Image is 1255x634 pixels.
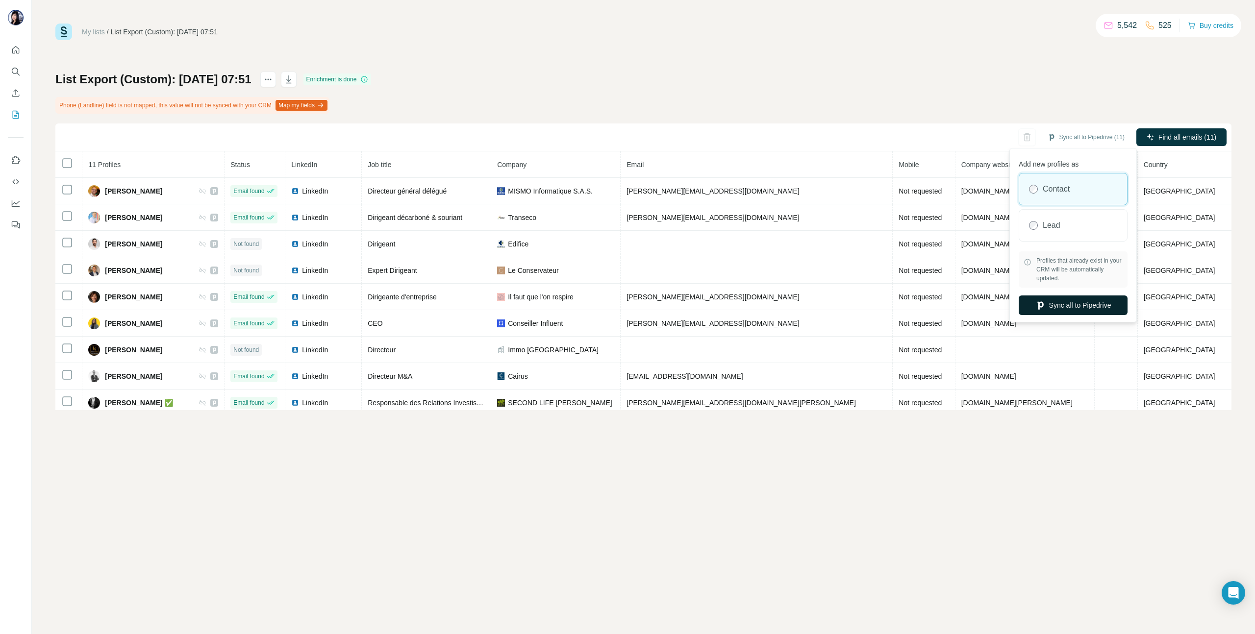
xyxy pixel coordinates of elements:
[1117,20,1137,31] p: 5,542
[1144,372,1215,380] span: [GEOGRAPHIC_DATA]
[233,293,264,301] span: Email found
[1041,130,1131,145] button: Sync all to Pipedrive (11)
[899,399,942,407] span: Not requested
[302,371,328,381] span: LinkedIn
[627,161,644,169] span: Email
[105,345,162,355] span: [PERSON_NAME]
[105,371,162,381] span: [PERSON_NAME]
[899,372,942,380] span: Not requested
[497,399,505,407] img: company-logo
[627,293,799,301] span: [PERSON_NAME][EMAIL_ADDRESS][DOMAIN_NAME]
[302,318,328,328] span: LinkedIn
[1144,319,1215,327] span: [GEOGRAPHIC_DATA]
[291,293,299,301] img: LinkedIn logo
[508,371,527,381] span: Cairus
[961,319,1016,327] span: [DOMAIN_NAME]
[961,267,1016,274] span: [DOMAIN_NAME]
[8,151,24,169] button: Use Surfe on LinkedIn
[961,214,1016,221] span: [DOMAIN_NAME]
[368,372,412,380] span: Directeur M&A
[291,240,299,248] img: LinkedIn logo
[1144,161,1168,169] span: Country
[8,216,24,234] button: Feedback
[508,239,528,249] span: Edifice
[508,398,612,408] span: SECOND LIFE [PERSON_NAME]
[899,346,942,354] span: Not requested
[8,84,24,102] button: Enrich CSV
[1136,128,1227,146] button: Find all emails (11)
[1144,346,1215,354] span: [GEOGRAPHIC_DATA]
[1144,399,1215,407] span: [GEOGRAPHIC_DATA]
[105,266,162,275] span: [PERSON_NAME]
[302,186,328,196] span: LinkedIn
[88,212,100,223] img: Avatar
[497,187,505,195] img: company-logo
[497,319,505,327] img: company-logo
[497,372,505,380] img: company-logo
[233,398,264,407] span: Email found
[497,161,527,169] span: Company
[55,24,72,40] img: Surfe Logo
[88,370,100,382] img: Avatar
[961,293,1016,301] span: [DOMAIN_NAME]
[899,293,942,301] span: Not requested
[291,161,317,169] span: LinkedIn
[508,318,563,328] span: Conseiller Influent
[368,187,447,195] span: Directeur général délégué
[961,399,1073,407] span: [DOMAIN_NAME][PERSON_NAME]
[88,238,100,250] img: Avatar
[111,27,218,37] div: List Export (Custom): [DATE] 07:51
[8,195,24,212] button: Dashboard
[233,319,264,328] span: Email found
[1144,293,1215,301] span: [GEOGRAPHIC_DATA]
[368,240,395,248] span: Dirigeant
[291,399,299,407] img: LinkedIn logo
[1036,256,1123,283] span: Profiles that already exist in your CRM will be automatically updated.
[1158,20,1172,31] p: 525
[88,291,100,303] img: Avatar
[1144,187,1215,195] span: [GEOGRAPHIC_DATA]
[260,72,276,87] button: actions
[899,267,942,274] span: Not requested
[961,240,1016,248] span: [DOMAIN_NAME]
[233,187,264,195] span: Email found
[1144,214,1215,221] span: [GEOGRAPHIC_DATA]
[8,63,24,80] button: Search
[368,346,396,354] span: Directeur
[55,97,329,114] div: Phone (Landline) field is not mapped, this value will not be synced with your CRM
[368,399,538,407] span: Responsable des Relations Investisseurs et Partenaires
[105,292,162,302] span: [PERSON_NAME]
[1188,19,1233,32] button: Buy credits
[8,10,24,25] img: Avatar
[105,213,162,222] span: [PERSON_NAME]
[8,41,24,59] button: Quick start
[508,213,536,222] span: Transeco
[508,345,599,355] span: Immo [GEOGRAPHIC_DATA]
[291,267,299,274] img: LinkedIn logo
[899,187,942,195] span: Not requested
[368,293,436,301] span: Dirigeante d'entreprise
[1222,581,1245,605] div: Open Intercom Messenger
[302,398,328,408] span: LinkedIn
[276,100,327,111] button: Map my fields
[627,399,856,407] span: [PERSON_NAME][EMAIL_ADDRESS][DOMAIN_NAME][PERSON_NAME]
[899,161,919,169] span: Mobile
[302,345,328,355] span: LinkedIn
[233,372,264,381] span: Email found
[1144,267,1215,274] span: [GEOGRAPHIC_DATA]
[497,293,505,301] img: company-logo
[508,186,593,196] span: MISMO Informatique S.A.S.
[88,397,100,409] img: Avatar
[88,317,100,329] img: Avatar
[368,214,462,221] span: Dirigeant décarboné & souriant
[899,214,942,221] span: Not requested
[107,27,109,37] li: /
[497,267,505,274] img: company-logo
[291,214,299,221] img: LinkedIn logo
[1158,132,1216,142] span: Find all emails (11)
[961,187,1016,195] span: [DOMAIN_NAME]
[627,319,799,327] span: [PERSON_NAME][EMAIL_ADDRESS][DOMAIN_NAME]
[508,292,573,302] span: Il faut que l'on respire
[88,185,100,197] img: Avatar
[497,214,505,221] img: company-logo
